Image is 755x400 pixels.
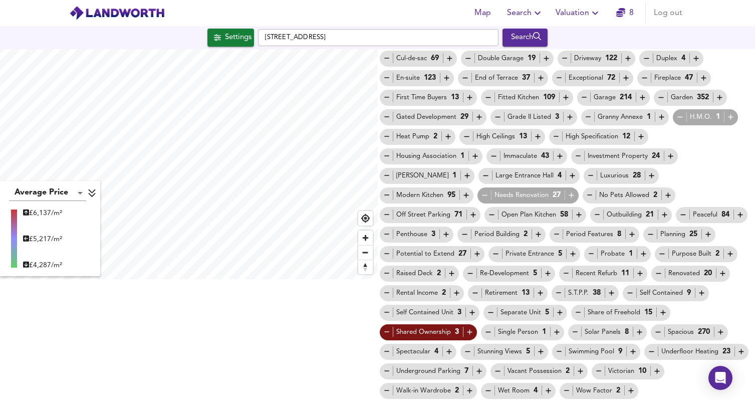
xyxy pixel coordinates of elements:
[358,211,373,226] button: Find my location
[552,3,605,23] button: Valuation
[358,260,373,274] button: Reset bearing to north
[225,31,251,44] div: Settings
[505,31,546,44] div: Search
[207,29,254,47] div: Click to configure Search Settings
[507,6,544,20] span: Search
[69,6,165,21] img: logo
[471,6,495,20] span: Map
[502,29,548,47] button: Search
[708,366,732,390] div: Open Intercom Messenger
[9,185,86,201] div: Average Price
[358,245,373,260] button: Zoom out
[650,3,686,23] button: Log out
[654,6,682,20] span: Log out
[616,6,634,20] a: 8
[609,3,641,23] button: 8
[358,246,373,260] span: Zoom out
[23,208,62,218] div: £ 6,137/m²
[207,29,254,47] button: Settings
[258,29,498,46] input: Enter a location...
[556,6,601,20] span: Valuation
[502,29,548,47] div: Run Your Search
[467,3,499,23] button: Map
[23,260,62,270] div: £ 4,287/m²
[23,234,62,244] div: £ 5,217/m²
[503,3,548,23] button: Search
[358,231,373,245] button: Zoom in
